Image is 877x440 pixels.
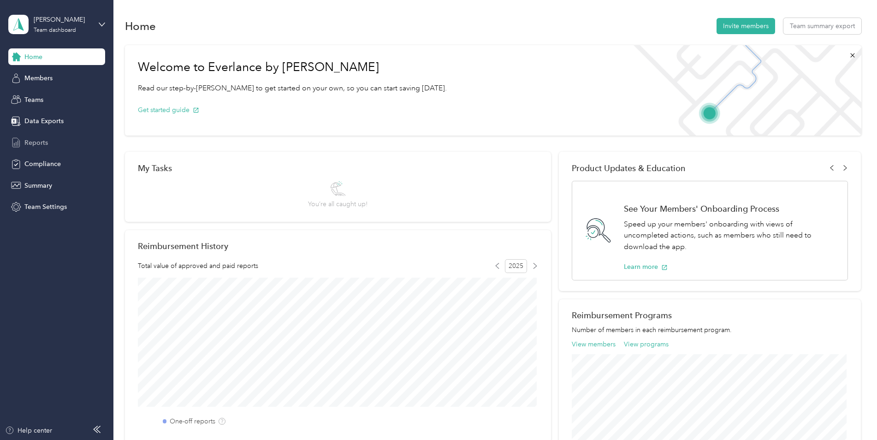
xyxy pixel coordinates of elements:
[24,116,64,126] span: Data Exports
[170,416,215,426] label: One-off reports
[783,18,861,34] button: Team summary export
[505,259,527,273] span: 2025
[572,339,616,349] button: View members
[624,204,838,214] h1: See Your Members' Onboarding Process
[572,163,686,173] span: Product Updates & Education
[624,45,861,136] img: Welcome to everlance
[24,159,61,169] span: Compliance
[125,21,156,31] h1: Home
[572,310,848,320] h2: Reimbursement Programs
[624,262,668,272] button: Learn more
[5,426,52,435] button: Help center
[624,339,669,349] button: View programs
[138,241,228,251] h2: Reimbursement History
[138,83,447,94] p: Read our step-by-[PERSON_NAME] to get started on your own, so you can start saving [DATE].
[624,219,838,253] p: Speed up your members' onboarding with views of uncompleted actions, such as members who still ne...
[572,325,848,335] p: Number of members in each reimbursement program.
[717,18,775,34] button: Invite members
[138,60,447,75] h1: Welcome to Everlance by [PERSON_NAME]
[24,95,43,105] span: Teams
[24,181,52,190] span: Summary
[308,199,367,209] span: You’re all caught up!
[138,163,538,173] div: My Tasks
[24,52,42,62] span: Home
[138,261,258,271] span: Total value of approved and paid reports
[138,105,199,115] button: Get started guide
[825,388,877,440] iframe: Everlance-gr Chat Button Frame
[34,15,91,24] div: [PERSON_NAME]
[24,138,48,148] span: Reports
[34,28,76,33] div: Team dashboard
[24,202,67,212] span: Team Settings
[24,73,53,83] span: Members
